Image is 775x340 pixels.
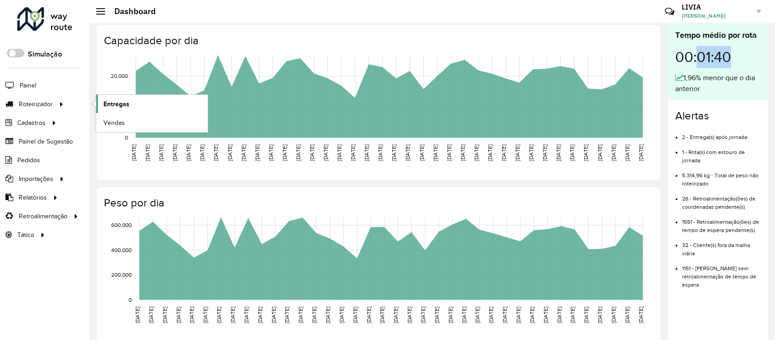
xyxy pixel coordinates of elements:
[19,174,53,184] span: Importações
[638,307,644,323] text: [DATE]
[19,193,47,202] span: Relatórios
[473,144,479,161] text: [DATE]
[675,72,761,94] div: 1,96% menor que o dia anterior
[189,307,195,323] text: [DATE]
[624,144,630,161] text: [DATE]
[213,144,219,161] text: [DATE]
[162,307,168,323] text: [DATE]
[556,307,562,323] text: [DATE]
[134,307,140,323] text: [DATE]
[17,118,46,128] span: Cadastros
[339,307,344,323] text: [DATE]
[528,144,534,161] text: [DATE]
[682,234,761,258] li: 32 - Cliente(s) fora da malha viária
[675,41,761,72] div: 00:01:40
[682,141,761,165] li: 1 - Rota(s) com estouro de jornada
[19,137,73,146] span: Painel de Sugestão
[611,307,616,323] text: [DATE]
[405,144,411,161] text: [DATE]
[309,144,315,161] text: [DATE]
[391,144,397,161] text: [DATE]
[446,144,452,161] text: [DATE]
[419,144,425,161] text: [DATE]
[111,222,132,228] text: 600,000
[19,99,53,109] span: Roteirizador
[420,307,426,323] text: [DATE]
[111,247,132,253] text: 400,000
[271,307,277,323] text: [DATE]
[298,307,303,323] text: [DATE]
[434,307,440,323] text: [DATE]
[103,118,125,128] span: Vendas
[682,165,761,188] li: 5.314,96 kg - Total de peso não roteirizado
[514,144,520,161] text: [DATE]
[406,307,412,323] text: [DATE]
[542,144,548,161] text: [DATE]
[125,134,128,140] text: 0
[675,109,761,123] h4: Alertas
[284,307,290,323] text: [DATE]
[254,144,260,161] text: [DATE]
[268,144,274,161] text: [DATE]
[96,95,208,113] a: Entregas
[638,144,644,161] text: [DATE]
[461,307,467,323] text: [DATE]
[28,49,62,60] label: Simulação
[488,307,494,323] text: [DATE]
[96,113,208,132] a: Vendas
[158,144,164,161] text: [DATE]
[17,230,34,240] span: Tático
[447,307,453,323] text: [DATE]
[325,307,331,323] text: [DATE]
[366,307,372,323] text: [DATE]
[529,307,535,323] text: [DATE]
[175,307,181,323] text: [DATE]
[104,34,652,47] h4: Capacidade por dia
[216,307,222,323] text: [DATE]
[584,307,590,323] text: [DATE]
[323,144,328,161] text: [DATE]
[515,307,521,323] text: [DATE]
[502,307,508,323] text: [DATE]
[311,307,317,323] text: [DATE]
[336,144,342,161] text: [DATE]
[148,307,154,323] text: [DATE]
[682,258,761,289] li: 1151 - [PERSON_NAME] sem retroalimentação de tempo de espera
[20,81,36,90] span: Painel
[230,307,236,323] text: [DATE]
[350,144,356,161] text: [DATE]
[103,99,129,109] span: Entregas
[682,12,750,20] span: [PERSON_NAME]
[352,307,358,323] text: [DATE]
[682,126,761,141] li: 2 - Entrega(s) após jornada
[377,144,383,161] text: [DATE]
[597,307,603,323] text: [DATE]
[432,144,438,161] text: [DATE]
[111,73,128,79] text: 20,000
[282,144,287,161] text: [DATE]
[185,144,191,161] text: [DATE]
[19,211,67,221] span: Retroalimentação
[682,188,761,211] li: 26 - Retroalimentação(ões) de coordenadas pendente(s)
[570,144,575,161] text: [DATE]
[227,144,233,161] text: [DATE]
[295,144,301,161] text: [DATE]
[128,297,132,303] text: 0
[543,307,549,323] text: [DATE]
[199,144,205,161] text: [DATE]
[624,307,630,323] text: [DATE]
[597,144,603,161] text: [DATE]
[380,307,385,323] text: [DATE]
[583,144,589,161] text: [DATE]
[501,144,507,161] text: [DATE]
[257,307,263,323] text: [DATE]
[144,144,150,161] text: [DATE]
[202,307,208,323] text: [DATE]
[17,155,40,165] span: Pedidos
[241,144,246,161] text: [DATE]
[460,144,466,161] text: [DATE]
[475,307,481,323] text: [DATE]
[487,144,493,161] text: [DATE]
[682,3,750,11] h3: LIVIA
[131,144,137,161] text: [DATE]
